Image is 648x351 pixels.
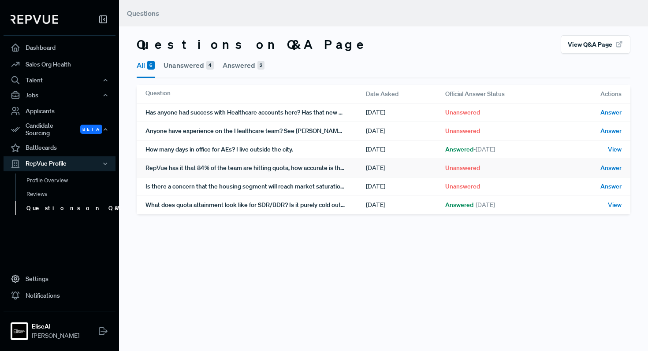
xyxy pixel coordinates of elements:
[608,145,622,154] span: View
[551,85,622,103] div: Actions
[600,163,622,173] span: Answer
[473,201,495,209] span: - [DATE]
[127,9,159,18] span: Questions
[257,61,264,70] span: 2
[366,103,445,122] div: [DATE]
[4,311,115,344] a: EliseAIEliseAI[PERSON_NAME]
[4,140,115,156] a: Battlecards
[4,119,115,140] button: Candidate Sourcing Beta
[608,200,622,210] span: View
[4,119,115,140] div: Candidate Sourcing
[4,103,115,119] a: Applicants
[561,39,630,48] a: View Q&A Page
[445,200,495,210] span: Answered
[600,182,622,191] span: Answer
[145,103,366,122] div: Has anyone had success with Healthcare accounts here? Has that new market been introduced yet?
[145,140,366,159] div: How many days in office for AEs? I live outside the city.
[4,270,115,287] a: Settings
[145,177,366,196] div: Is there a concern that the housing segment will reach market saturation near term? And how well ...
[145,122,366,140] div: Anyone have experience on the Healthcare team? See [PERSON_NAME] created a new product for health...
[366,122,445,140] div: [DATE]
[137,37,369,52] h3: Questions on Q&A Page
[4,39,115,56] a: Dashboard
[206,61,214,70] span: 4
[473,145,495,153] span: - [DATE]
[445,108,480,117] span: Unanswered
[11,15,58,24] img: RepVue
[366,85,445,103] div: Date Asked
[4,287,115,304] a: Notifications
[4,73,115,88] button: Talent
[445,126,480,136] span: Unanswered
[600,126,622,136] span: Answer
[145,196,366,214] div: What does quota attainment look like for SDR/BDR? Is it purely cold outbound?
[145,159,366,177] div: RepVue has it that 84% of the team are hitting quota, how accurate is that? Do you expect that nu...
[32,322,79,331] strong: EliseAI
[561,35,630,54] button: View Q&A Page
[147,61,155,70] span: 6
[366,140,445,159] div: [DATE]
[164,54,214,77] button: Unanswered
[366,177,445,196] div: [DATE]
[366,159,445,177] div: [DATE]
[223,54,264,77] button: Answered
[4,56,115,73] a: Sales Org Health
[445,163,480,173] span: Unanswered
[4,156,115,171] button: RepVue Profile
[15,187,127,201] a: Reviews
[4,88,115,103] button: Jobs
[145,85,366,103] div: Question
[445,85,551,103] div: Official Answer Status
[80,125,102,134] span: Beta
[12,324,26,338] img: EliseAI
[445,182,480,191] span: Unanswered
[32,331,79,340] span: [PERSON_NAME]
[600,108,622,117] span: Answer
[445,145,495,154] span: Answered
[15,174,127,188] a: Profile Overview
[15,201,127,215] a: Questions on Q&A
[137,54,155,78] button: All
[366,196,445,214] div: [DATE]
